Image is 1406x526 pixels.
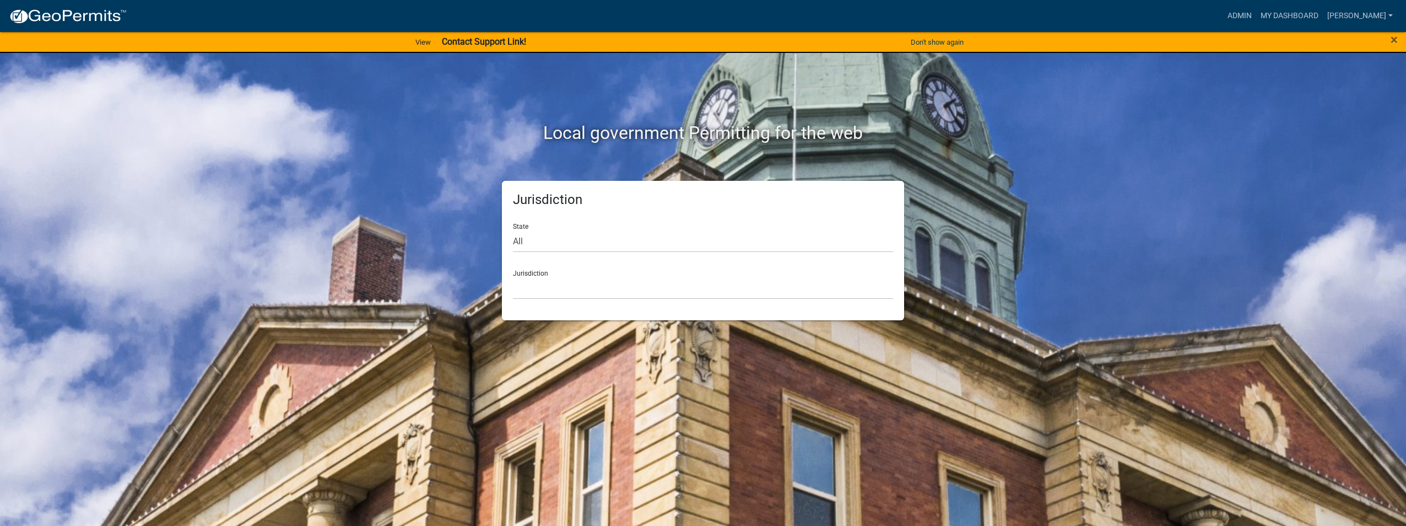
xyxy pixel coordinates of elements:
[397,122,1009,143] h2: Local government Permitting for the web
[1223,6,1256,26] a: Admin
[513,192,893,208] h5: Jurisdiction
[1391,32,1398,47] span: ×
[411,33,435,51] a: View
[1256,6,1323,26] a: My Dashboard
[1323,6,1397,26] a: [PERSON_NAME]
[1391,33,1398,46] button: Close
[442,36,526,47] strong: Contact Support Link!
[906,33,968,51] button: Don't show again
